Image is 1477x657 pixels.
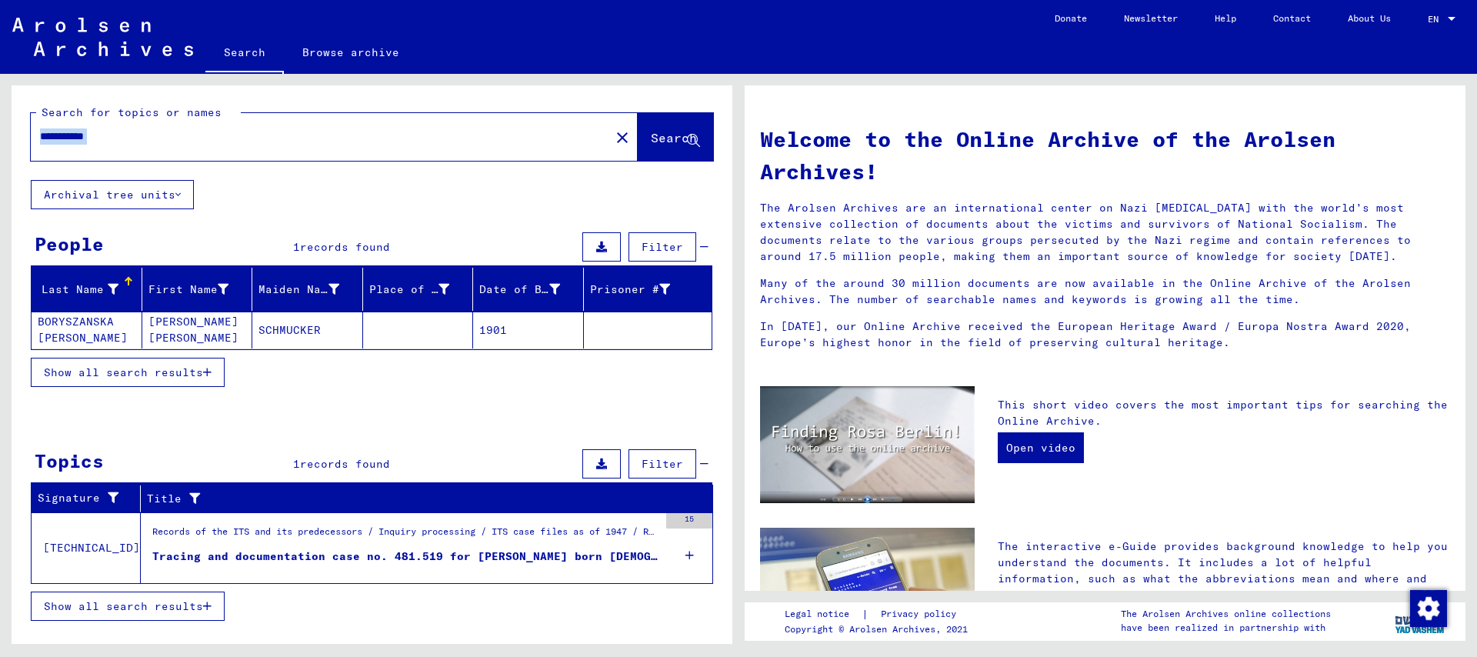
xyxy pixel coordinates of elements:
div: Maiden Name [258,282,339,298]
div: First Name [148,282,229,298]
a: Open video [998,432,1084,463]
button: Archival tree units [31,180,194,209]
button: Filter [628,449,696,479]
span: Filter [642,457,683,471]
div: People [35,230,104,258]
p: have been realized in partnership with [1121,621,1331,635]
mat-cell: SCHMUCKER [252,312,363,349]
a: Search [205,34,284,74]
mat-header-cell: Maiden Name [252,268,363,311]
mat-cell: 1901 [473,312,584,349]
p: Many of the around 30 million documents are now available in the Online Archive of the Arolsen Ar... [760,275,1450,308]
div: First Name [148,277,252,302]
div: Place of Birth [369,282,450,298]
a: Browse archive [284,34,418,71]
div: Tracing and documentation case no. 481.519 for [PERSON_NAME] born [DEMOGRAPHIC_DATA] [152,549,658,565]
div: Prisoner # [590,282,671,298]
mat-cell: BORYSZANSKA [PERSON_NAME] [32,312,142,349]
img: Arolsen_neg.svg [12,18,193,56]
img: yv_logo.png [1392,602,1449,640]
p: In [DATE], our Online Archive received the European Heritage Award / Europa Nostra Award 2020, Eu... [760,318,1450,351]
div: Last Name [38,277,142,302]
mat-header-cell: Date of Birth [473,268,584,311]
mat-header-cell: Prisoner # [584,268,712,311]
button: Show all search results [31,358,225,387]
button: Search [638,113,713,161]
span: EN [1428,14,1445,25]
mat-cell: [PERSON_NAME] [PERSON_NAME] [142,312,253,349]
mat-header-cell: First Name [142,268,253,311]
span: Show all search results [44,365,203,379]
div: Title [147,491,675,507]
p: This short video covers the most important tips for searching the Online Archive. [998,397,1450,429]
mat-header-cell: Last Name [32,268,142,311]
div: Signature [38,486,140,511]
button: Clear [607,122,638,152]
h1: Welcome to the Online Archive of the Arolsen Archives! [760,123,1450,188]
img: video.jpg [760,386,975,503]
div: Change consent [1409,589,1446,626]
div: Date of Birth [479,282,560,298]
div: | [785,606,975,622]
mat-icon: close [613,128,632,147]
span: 1 [293,457,300,471]
td: [TECHNICAL_ID] [32,512,141,583]
mat-header-cell: Place of Birth [363,268,474,311]
div: Records of the ITS and its predecessors / Inquiry processing / ITS case files as of 1947 / Reposi... [152,525,658,546]
button: Show all search results [31,592,225,621]
span: Search [651,130,697,145]
span: Filter [642,240,683,254]
div: Prisoner # [590,277,694,302]
div: Title [147,486,694,511]
p: The interactive e-Guide provides background knowledge to help you understand the documents. It in... [998,539,1450,603]
a: Privacy policy [869,606,975,622]
span: records found [300,457,390,471]
button: Filter [628,232,696,262]
div: Place of Birth [369,277,473,302]
a: Legal notice [785,606,862,622]
div: Signature [38,490,121,506]
div: Date of Birth [479,277,583,302]
img: Change consent [1410,590,1447,627]
div: 15 [666,513,712,529]
div: Last Name [38,282,118,298]
p: The Arolsen Archives online collections [1121,607,1331,621]
div: Maiden Name [258,277,362,302]
p: The Arolsen Archives are an international center on Nazi [MEDICAL_DATA] with the world’s most ext... [760,200,1450,265]
span: records found [300,240,390,254]
div: Topics [35,447,104,475]
p: Copyright © Arolsen Archives, 2021 [785,622,975,636]
mat-label: Search for topics or names [42,105,222,119]
span: 1 [293,240,300,254]
span: Show all search results [44,599,203,613]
